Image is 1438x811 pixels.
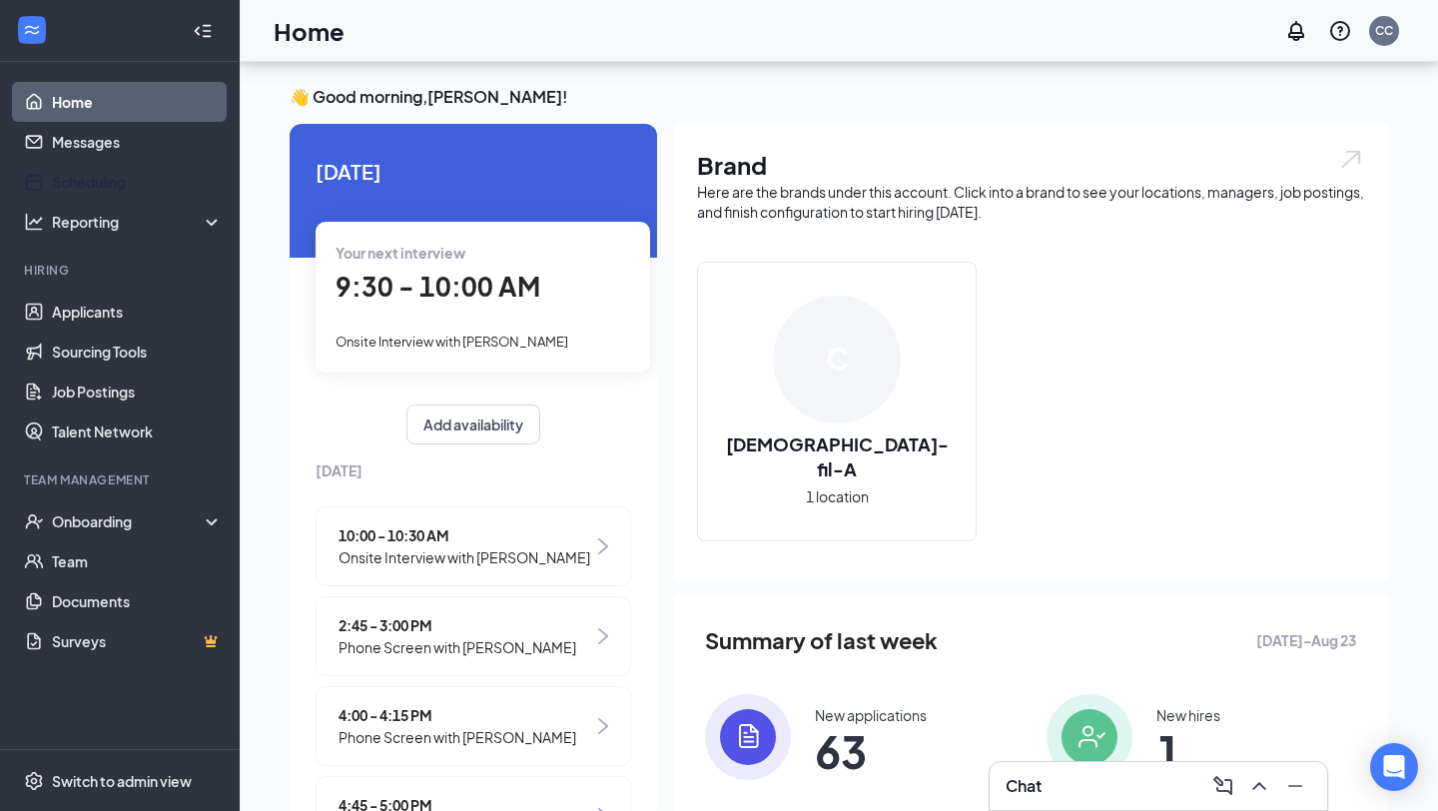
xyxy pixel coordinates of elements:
[1156,733,1220,769] span: 1
[316,459,631,481] span: [DATE]
[24,471,219,488] div: Team Management
[1370,743,1418,791] div: Open Intercom Messenger
[1279,770,1311,802] button: Minimize
[705,623,938,658] span: Summary of last week
[316,156,631,187] span: [DATE]
[24,511,44,531] svg: UserCheck
[24,212,44,232] svg: Analysis
[1256,629,1356,651] span: [DATE] - Aug 23
[339,614,576,636] span: 2:45 - 3:00 PM
[52,292,223,332] a: Applicants
[52,621,223,661] a: SurveysCrown
[339,726,576,748] span: Phone Screen with [PERSON_NAME]
[1207,770,1239,802] button: ComposeMessage
[24,262,219,279] div: Hiring
[1156,705,1220,725] div: New hires
[336,244,465,262] span: Your next interview
[52,212,224,232] div: Reporting
[1338,148,1364,171] img: open.6027fd2a22e1237b5b06.svg
[815,733,927,769] span: 63
[52,332,223,372] a: Sourcing Tools
[705,694,791,780] img: icon
[193,21,213,41] svg: Collapse
[1006,775,1042,797] h3: Chat
[52,162,223,202] a: Scheduling
[1283,774,1307,798] svg: Minimize
[52,581,223,621] a: Documents
[339,546,590,568] span: Onsite Interview with [PERSON_NAME]
[1243,770,1275,802] button: ChevronUp
[1328,19,1352,43] svg: QuestionInfo
[336,270,540,303] span: 9:30 - 10:00 AM
[1211,774,1235,798] svg: ComposeMessage
[1284,19,1308,43] svg: Notifications
[22,20,42,40] svg: WorkstreamLogo
[806,485,869,507] span: 1 location
[52,411,223,451] a: Talent Network
[52,771,192,791] div: Switch to admin view
[826,336,849,383] span: C
[1375,22,1393,39] div: CC
[697,182,1364,222] div: Here are the brands under this account. Click into a brand to see your locations, managers, job p...
[290,86,1388,108] h3: 👋 Good morning, [PERSON_NAME] !
[274,14,345,48] h1: Home
[697,148,1364,182] h1: Brand
[336,334,568,350] span: Onsite Interview with [PERSON_NAME]
[52,541,223,581] a: Team
[52,122,223,162] a: Messages
[698,431,976,481] h2: [DEMOGRAPHIC_DATA]-fil-A
[339,524,590,546] span: 10:00 - 10:30 AM
[815,705,927,725] div: New applications
[406,405,540,444] button: Add availability
[52,82,223,122] a: Home
[24,771,44,791] svg: Settings
[1047,694,1132,780] img: icon
[339,704,576,726] span: 4:00 - 4:15 PM
[52,372,223,411] a: Job Postings
[52,511,206,531] div: Onboarding
[1247,774,1271,798] svg: ChevronUp
[339,636,576,658] span: Phone Screen with [PERSON_NAME]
